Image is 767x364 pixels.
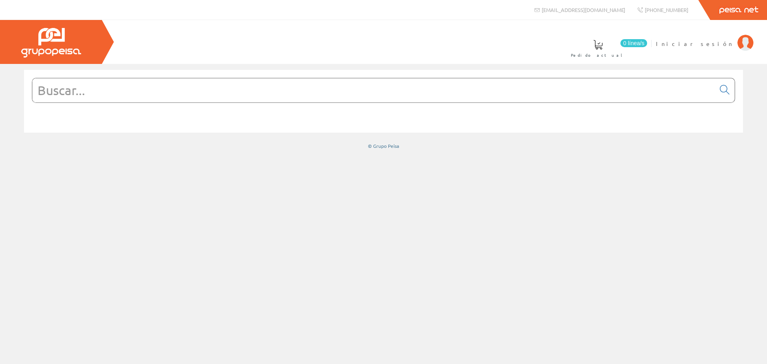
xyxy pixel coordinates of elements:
[620,39,647,47] span: 0 línea/s
[21,28,81,58] img: Grupo Peisa
[656,33,753,41] a: Iniciar sesión
[24,143,743,149] div: © Grupo Peisa
[542,6,625,13] span: [EMAIL_ADDRESS][DOMAIN_NAME]
[571,51,625,59] span: Pedido actual
[656,40,733,48] span: Iniciar sesión
[32,78,715,102] input: Buscar...
[645,6,688,13] span: [PHONE_NUMBER]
